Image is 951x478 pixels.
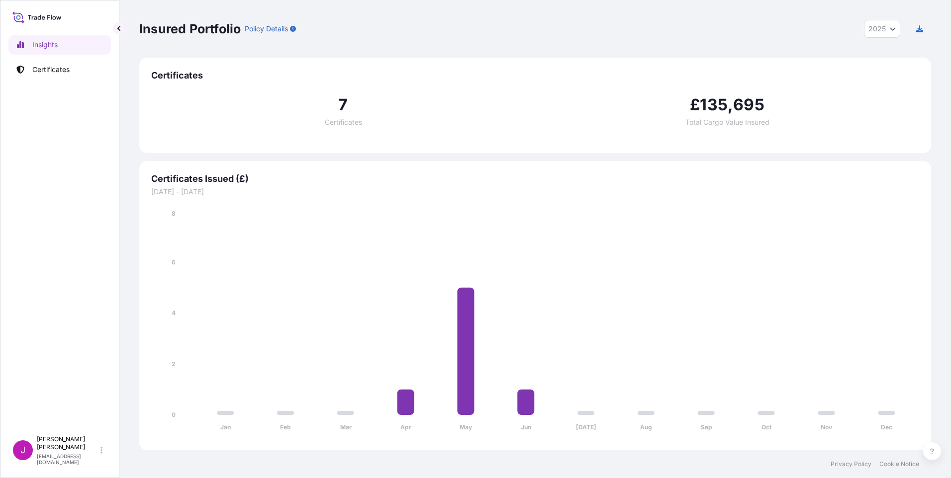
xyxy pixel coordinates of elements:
a: Certificates [8,60,111,80]
p: Insured Portfolio [139,21,241,37]
tspan: Mar [340,423,352,431]
span: 695 [733,97,764,113]
span: [DATE] - [DATE] [151,187,919,197]
tspan: Feb [280,423,291,431]
tspan: Oct [761,423,772,431]
tspan: Apr [400,423,411,431]
span: Certificates [151,70,919,81]
tspan: Sep [701,423,712,431]
tspan: 2 [172,360,176,368]
p: Policy Details [245,24,288,34]
p: [PERSON_NAME] [PERSON_NAME] [37,435,98,451]
span: 2025 [868,24,886,34]
tspan: Aug [640,423,652,431]
p: [EMAIL_ADDRESS][DOMAIN_NAME] [37,453,98,465]
span: £ [690,97,700,113]
span: 7 [338,97,348,113]
span: Certificates Issued (£) [151,173,919,185]
span: J [20,445,25,455]
tspan: 0 [172,411,176,418]
tspan: [DATE] [576,423,596,431]
span: , [728,97,733,113]
tspan: 6 [172,258,176,266]
tspan: Nov [821,423,833,431]
span: 135 [700,97,728,113]
span: Total Cargo Value Insured [685,119,769,126]
tspan: Jun [521,423,531,431]
tspan: Jan [220,423,231,431]
tspan: 4 [172,309,176,317]
tspan: May [460,423,473,431]
a: Cookie Notice [879,460,919,468]
p: Certificates [32,65,70,75]
button: Year Selector [864,20,900,38]
a: Insights [8,35,111,55]
span: Certificates [325,119,362,126]
a: Privacy Policy [831,460,871,468]
tspan: Dec [881,423,892,431]
p: Insights [32,40,58,50]
tspan: 8 [172,210,176,217]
